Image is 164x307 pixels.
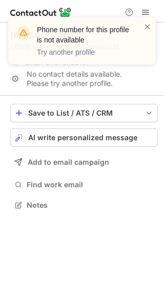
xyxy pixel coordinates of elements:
[10,104,158,122] button: save-profile-one-click
[28,134,137,142] span: AI write personalized message
[28,109,140,117] div: Save to List / ATS / CRM
[10,128,158,147] button: AI write personalized message
[28,158,109,166] span: Add to email campaign
[27,201,154,210] span: Notes
[10,198,158,212] button: Notes
[10,71,158,87] div: No contact details available. Please try another profile.
[10,178,158,192] button: Find work email
[27,180,154,189] span: Find work email
[10,153,158,171] button: Add to email campaign
[10,6,72,18] img: ContactOut v5.3.10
